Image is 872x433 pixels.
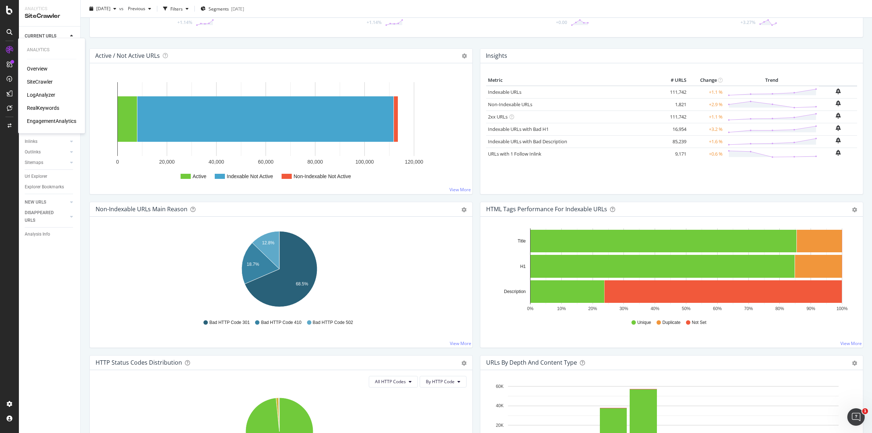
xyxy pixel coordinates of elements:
a: SiteCrawler [27,78,53,85]
div: Analysis Info [25,230,50,238]
div: +3.27% [740,19,755,25]
text: Description [504,289,526,294]
div: bell-plus [836,125,841,131]
div: HTTP Status Codes Distribution [96,359,182,366]
text: 20K [496,423,504,428]
div: bell-plus [836,113,841,119]
text: 80% [775,306,784,311]
td: +1.6 % [688,135,724,148]
td: 16,954 [659,123,688,135]
td: +0.6 % [688,148,724,160]
a: RealKeywords [27,104,59,112]
td: 111,742 [659,111,688,123]
button: Filters [160,3,191,15]
div: gear [461,361,467,366]
div: Filters [170,5,183,12]
div: SiteCrawler [25,12,74,20]
div: gear [852,207,857,212]
th: Change [688,75,724,86]
td: 85,239 [659,135,688,148]
div: +1.14% [177,19,192,25]
span: Segments [209,5,229,12]
span: 1 [862,408,868,414]
text: 40,000 [209,159,224,165]
td: +2.9 % [688,98,724,111]
text: 60K [496,384,504,389]
div: Outlinks [25,148,41,156]
text: 100,000 [355,159,374,165]
span: 2025 Aug. 30th [96,5,110,12]
a: Indexable URLs with Bad H1 [488,126,549,132]
text: 40% [651,306,659,311]
td: +1.1 % [688,86,724,99]
div: +1.14% [367,19,381,25]
div: gear [461,207,467,212]
a: View More [449,187,471,193]
div: Analytics [25,6,74,12]
text: 30% [619,306,628,311]
span: By HTTP Code [426,378,455,385]
span: Previous [125,5,145,12]
th: Metric [486,75,659,86]
td: 1,821 [659,98,688,111]
div: Url Explorer [25,173,47,180]
text: 10% [557,306,566,311]
text: 40K [496,403,504,408]
div: CURRENT URLS [25,32,56,40]
text: 0 [116,159,119,165]
td: +3.2 % [688,123,724,135]
div: bell-plus [836,100,841,106]
text: 12.8% [262,240,274,245]
iframe: Intercom live chat [847,408,865,426]
div: bell-plus [836,88,841,94]
text: Indexable Not Active [227,173,273,179]
a: 2xx URLs [488,113,508,120]
th: Trend [724,75,819,86]
text: 20,000 [159,159,175,165]
td: 111,742 [659,86,688,99]
text: 18.7% [247,262,259,267]
div: Analytics [27,47,76,53]
div: Sitemaps [25,159,43,167]
a: LogAnalyzer [27,91,55,99]
button: [DATE] [86,3,119,15]
a: Indexable URLs with Bad Description [488,138,567,145]
text: 20% [588,306,597,311]
h4: Insights [486,51,507,61]
th: # URLS [659,75,688,86]
text: 0% [527,306,534,311]
text: 70% [744,306,753,311]
div: bell-plus [836,137,841,143]
div: bell-plus [836,150,841,156]
svg: A chart. [96,75,467,188]
a: Analysis Info [25,230,75,238]
svg: A chart. [486,228,853,313]
div: [DATE] [231,5,244,12]
a: Url Explorer [25,173,75,180]
td: 9,171 [659,148,688,160]
text: Non-Indexable Not Active [294,173,351,179]
a: URLs with 1 Follow Inlink [488,151,541,157]
text: 60% [713,306,722,311]
a: CURRENT URLS [25,32,68,40]
text: 68.5% [296,281,308,286]
text: 100% [836,306,848,311]
i: Options [462,53,467,59]
svg: A chart. [96,228,463,313]
span: Bad HTTP Code 502 [313,320,353,326]
span: vs [119,5,125,12]
a: Overview [27,65,48,72]
a: EngagementAnalytics [27,117,76,125]
h4: Active / Not Active URLs [95,51,160,61]
span: Bad HTTP Code 301 [209,320,250,326]
text: Active [193,173,206,179]
div: NEW URLS [25,199,46,206]
span: All HTTP Codes [375,378,406,385]
button: By HTTP Code [420,376,467,388]
text: H1 [520,264,526,269]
